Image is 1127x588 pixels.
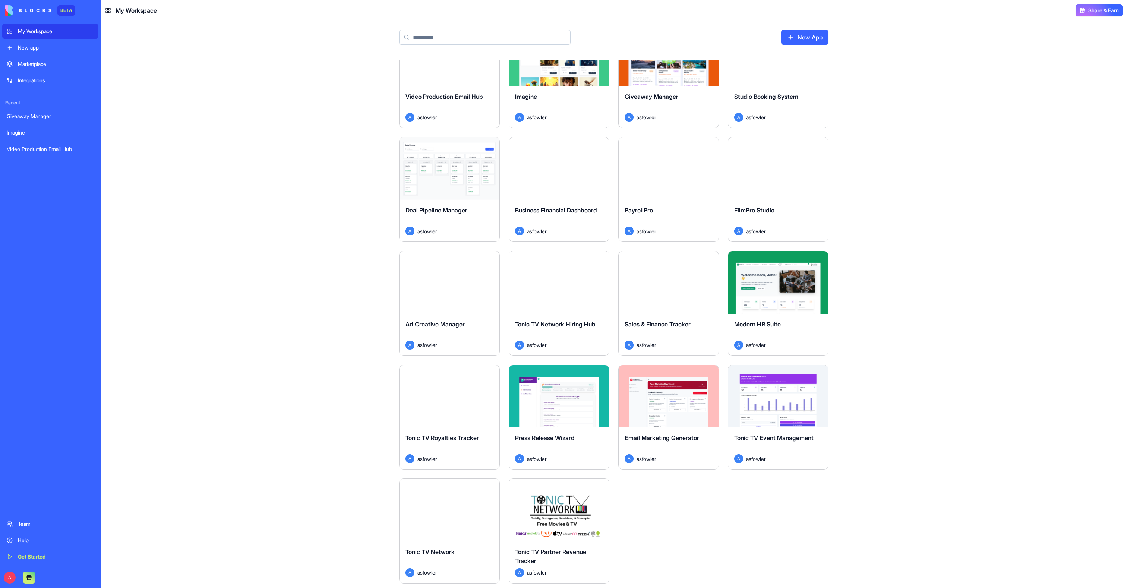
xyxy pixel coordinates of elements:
a: Integrations [2,73,98,88]
span: A [405,227,414,235]
div: BETA [57,5,75,16]
a: Sales & Finance TrackerAasfowler [618,251,719,356]
span: A [734,113,743,122]
a: Tonic TV NetworkAasfowler [399,478,500,584]
span: asfowler [746,455,766,463]
span: asfowler [746,227,766,235]
span: A [405,568,414,577]
span: Deal Pipeline Manager [405,206,467,214]
span: asfowler [637,113,656,121]
span: Giveaway Manager [625,93,678,100]
a: Tonic TV Event ManagementAasfowler [728,365,828,470]
span: asfowler [417,113,437,121]
div: Team [18,520,94,528]
span: A [515,568,524,577]
span: A [4,572,16,584]
span: asfowler [527,569,547,576]
span: Ad Creative Manager [405,320,465,328]
span: Tonic TV Event Management [734,434,814,442]
span: Tonic TV Network [405,548,455,556]
a: My Workspace [2,24,98,39]
span: A [405,113,414,122]
div: Video Production Email Hub [7,145,94,153]
div: Marketplace [18,60,94,68]
div: Imagine [7,129,94,136]
span: PayrollPro [625,206,653,214]
span: asfowler [527,113,547,121]
a: Deal Pipeline ManagerAasfowler [399,137,500,242]
a: Modern HR SuiteAasfowler [728,251,828,356]
span: FilmPro Studio [734,206,774,214]
a: Tonic TV Partner Revenue TrackerAasfowler [509,478,609,584]
span: My Workspace [116,6,157,15]
span: A [734,454,743,463]
a: PayrollProAasfowler [618,137,719,242]
span: Share & Earn [1088,7,1119,14]
span: A [625,341,634,350]
a: Studio Booking SystemAasfowler [728,23,828,128]
a: FilmPro StudioAasfowler [728,137,828,242]
a: New app [2,40,98,55]
a: Help [2,533,98,548]
a: Get Started [2,549,98,564]
a: ImagineAasfowler [509,23,609,128]
span: A [515,454,524,463]
span: asfowler [527,341,547,349]
span: asfowler [637,341,656,349]
span: Imagine [515,93,537,100]
span: A [515,341,524,350]
a: Tonic TV Network Hiring HubAasfowler [509,251,609,356]
a: Team [2,516,98,531]
span: Tonic TV Network Hiring Hub [515,320,596,328]
a: New App [781,30,828,45]
span: Press Release Wizard [515,434,575,442]
span: Recent [2,100,98,106]
span: asfowler [417,455,437,463]
span: asfowler [637,227,656,235]
div: My Workspace [18,28,94,35]
span: Business Financial Dashboard [515,206,597,214]
span: asfowler [527,455,547,463]
span: A [515,227,524,235]
img: logo [5,5,51,16]
span: asfowler [637,455,656,463]
a: Press Release WizardAasfowler [509,365,609,470]
a: Business Financial DashboardAasfowler [509,137,609,242]
span: Video Production Email Hub [405,93,483,100]
span: A [625,113,634,122]
span: asfowler [527,227,547,235]
div: Get Started [18,553,94,560]
span: A [625,227,634,235]
span: asfowler [417,227,437,235]
span: A [515,113,524,122]
span: asfowler [417,569,437,576]
a: Giveaway ManagerAasfowler [618,23,719,128]
span: A [734,227,743,235]
a: BETA [5,5,75,16]
span: asfowler [417,341,437,349]
a: Marketplace [2,57,98,72]
a: Video Production Email HubAasfowler [399,23,500,128]
div: Help [18,537,94,544]
a: Email Marketing GeneratorAasfowler [618,365,719,470]
a: Giveaway Manager [2,109,98,124]
button: Share & Earn [1076,4,1123,16]
a: Video Production Email Hub [2,142,98,157]
span: Tonic TV Partner Revenue Tracker [515,548,586,565]
a: Imagine [2,125,98,140]
span: A [405,341,414,350]
span: asfowler [746,113,766,121]
span: Tonic TV Royalties Tracker [405,434,479,442]
span: asfowler [746,341,766,349]
span: A [734,341,743,350]
a: Tonic TV Royalties TrackerAasfowler [399,365,500,470]
div: New app [18,44,94,51]
span: Sales & Finance Tracker [625,320,691,328]
div: Integrations [18,77,94,84]
span: A [405,454,414,463]
a: Ad Creative ManagerAasfowler [399,251,500,356]
div: Giveaway Manager [7,113,94,120]
span: A [625,454,634,463]
span: Email Marketing Generator [625,434,699,442]
span: Modern HR Suite [734,320,781,328]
